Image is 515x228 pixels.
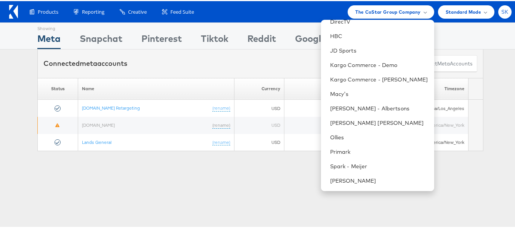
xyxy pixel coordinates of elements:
div: Connected accounts [43,57,127,67]
a: Macy's [330,89,428,97]
span: meta [437,59,450,66]
div: Showing [37,22,61,31]
div: Google [295,31,326,48]
a: [DOMAIN_NAME] Retargeting [82,104,140,110]
th: Name [78,77,234,99]
td: USD [234,133,284,150]
div: Tiktok [201,31,228,48]
div: Meta [37,31,61,48]
a: Kargo Commerce - [PERSON_NAME] [330,75,428,82]
div: Reddit [247,31,276,48]
th: ID [284,77,371,99]
a: Kargo Commerce - Demo [330,60,428,68]
span: meta [80,58,97,67]
th: Status [38,77,78,99]
td: 361709263954924 [284,133,371,150]
span: Products [38,7,58,14]
td: USD [234,99,284,116]
span: The CoStar Group Company [355,7,420,15]
a: Ollies [330,132,428,140]
span: Reporting [82,7,104,14]
td: 620101399253392 [284,116,371,133]
a: [PERSON_NAME] [PERSON_NAME] [330,118,428,126]
span: Creative [128,7,147,14]
span: Standard Mode [446,7,481,15]
a: Primark [330,147,428,155]
a: (rename) [212,121,230,128]
button: ConnectmetaAccounts [412,54,477,71]
th: Currency [234,77,284,99]
span: SK [501,8,509,13]
a: Spark - Meijer [330,161,428,169]
a: HBC [330,31,428,39]
div: Pinterest [141,31,182,48]
a: (rename) [212,104,230,110]
div: Snapchat [80,31,122,48]
a: [DOMAIN_NAME] [82,121,115,127]
td: USD [234,116,284,133]
span: Feed Suite [170,7,194,14]
td: 10154279280445977 [284,99,371,116]
a: [PERSON_NAME] - Albertsons [330,104,428,111]
a: (rename) [212,138,230,145]
a: [PERSON_NAME] [330,176,428,183]
a: Lands General [82,138,112,144]
a: JD Sports [330,46,428,53]
a: DirecTV [330,17,428,24]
